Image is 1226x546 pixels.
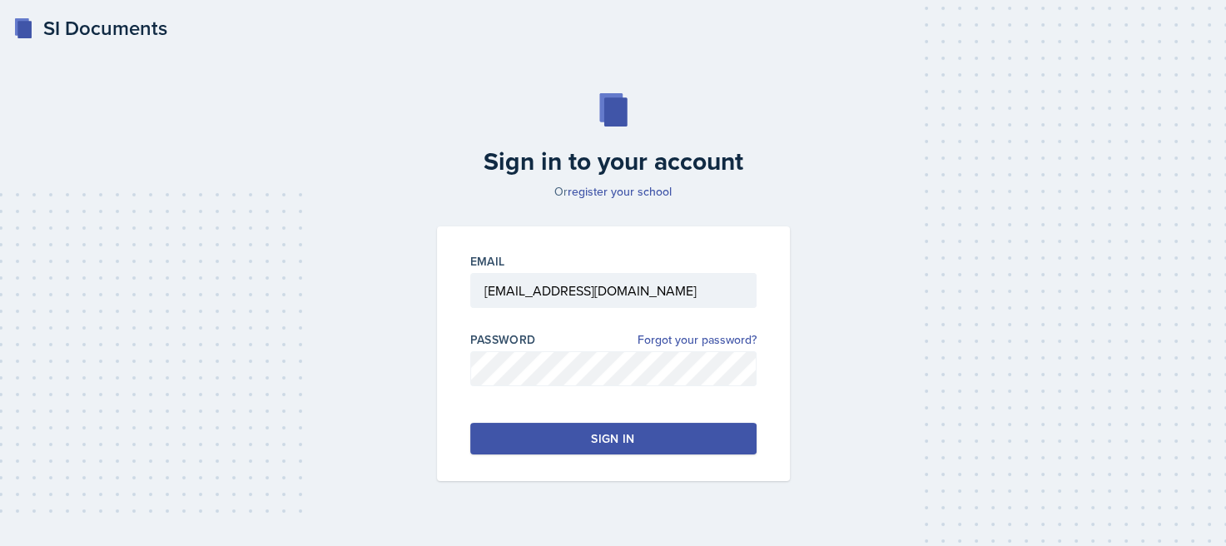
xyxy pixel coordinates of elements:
[427,183,800,200] p: Or
[470,253,505,270] label: Email
[470,331,536,348] label: Password
[13,13,167,43] a: SI Documents
[591,430,634,447] div: Sign in
[427,146,800,176] h2: Sign in to your account
[568,183,672,200] a: register your school
[470,273,757,308] input: Email
[470,423,757,454] button: Sign in
[638,331,757,349] a: Forgot your password?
